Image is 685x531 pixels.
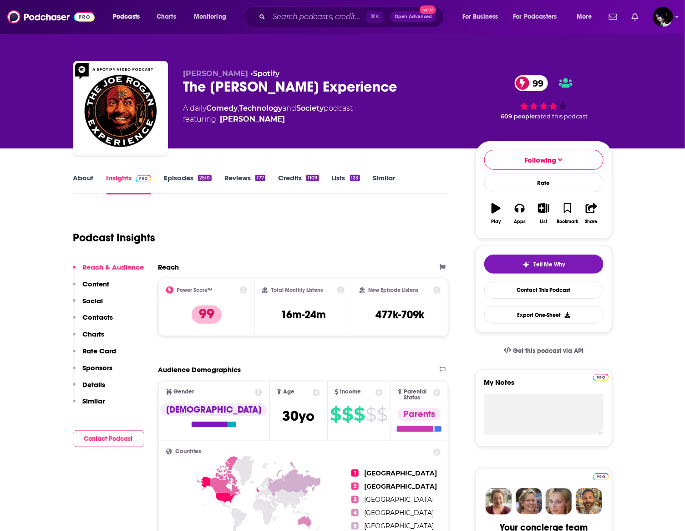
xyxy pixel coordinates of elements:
button: Details [73,380,106,397]
a: Pro website [593,472,609,480]
div: Bookmark [557,219,578,225]
div: 1109 [306,175,319,181]
span: , [238,104,239,112]
button: Bookmark [556,197,579,230]
img: Jules Profile [546,488,572,515]
button: List [532,197,555,230]
h1: Podcast Insights [73,231,156,245]
a: The Joe Rogan Experience [75,63,166,154]
h2: Audience Demographics [158,365,241,374]
div: 123 [350,175,360,181]
a: Joe Rogan [220,114,285,125]
img: Sydney Profile [486,488,512,515]
button: open menu [456,10,510,24]
span: Gender [174,389,194,395]
span: rated this podcast [535,113,588,120]
button: Reach & Audience [73,263,144,280]
img: User Profile [653,7,673,27]
a: About [73,174,94,194]
span: • [251,69,280,78]
div: A daily podcast [183,103,353,125]
h3: 16m-24m [281,308,326,322]
span: 99 [524,75,548,91]
button: Contact Podcast [73,430,144,447]
p: Content [83,280,110,288]
img: Barbara Profile [516,488,542,515]
button: Rate Card [73,347,117,363]
span: $ [377,407,387,422]
span: [GEOGRAPHIC_DATA] [364,482,437,490]
p: Contacts [83,313,113,322]
a: Lists123 [332,174,360,194]
span: ⌘ K [366,11,383,23]
a: 99 [515,75,548,91]
button: Export One-Sheet [484,306,604,324]
p: Charts [83,330,105,338]
input: Search podcasts, credits, & more... [269,10,366,24]
span: 5 [351,522,359,530]
button: open menu [107,10,152,24]
div: 99 609 peoplerated this podcast [476,69,612,126]
span: More [577,10,592,23]
p: Rate Card [83,347,117,355]
span: Countries [176,449,202,454]
span: 609 people [501,113,535,120]
div: Rate [484,174,604,192]
div: Play [491,219,501,225]
span: 1 [351,470,359,477]
span: For Business [462,10,498,23]
div: Search podcasts, credits, & more... [253,6,453,27]
a: Technology [239,104,283,112]
span: Open Advanced [395,15,432,19]
button: Share [579,197,603,230]
span: [PERSON_NAME] [183,69,249,78]
button: tell me why sparkleTell Me Why [484,255,604,274]
div: 2510 [198,175,211,181]
img: Jon Profile [576,488,602,515]
a: Episodes2510 [164,174,211,194]
a: Charts [151,10,182,24]
span: [GEOGRAPHIC_DATA] [364,495,434,504]
span: $ [330,407,341,422]
img: tell me why sparkle [523,261,530,268]
a: Spotify [254,69,280,78]
img: Podchaser Pro [136,175,152,182]
a: Society [297,104,324,112]
span: Following [525,156,557,164]
p: Similar [83,397,105,405]
button: Apps [508,197,532,230]
h2: Reach [158,263,179,271]
p: Details [83,380,106,389]
button: Charts [73,330,105,347]
span: 4 [351,509,359,516]
div: [DEMOGRAPHIC_DATA] [161,403,267,416]
img: Podchaser Pro [593,473,609,480]
span: Income [340,389,361,395]
button: Sponsors [73,363,113,380]
img: Podchaser - Follow, Share and Rate Podcasts [7,8,95,26]
button: Open AdvancedNew [391,11,436,22]
p: Sponsors [83,363,113,372]
span: [GEOGRAPHIC_DATA] [364,522,434,530]
button: Play [484,197,508,230]
p: Reach & Audience [83,263,144,271]
a: Similar [373,174,395,194]
label: My Notes [484,378,604,394]
p: Social [83,296,103,305]
span: Get this podcast via API [513,347,584,355]
h2: Power Score™ [177,287,213,293]
a: Pro website [593,373,609,381]
span: Parental Status [404,389,432,401]
button: Social [73,296,103,313]
a: Show notifications dropdown [628,9,642,25]
span: New [420,5,436,14]
h2: Total Monthly Listens [271,287,323,293]
span: $ [354,407,365,422]
button: open menu [188,10,238,24]
span: Age [283,389,294,395]
a: Contact This Podcast [484,281,604,299]
button: Show profile menu [653,7,673,27]
a: Credits1109 [278,174,319,194]
a: InsightsPodchaser Pro [107,174,152,194]
h3: 477k-709k [376,308,425,322]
